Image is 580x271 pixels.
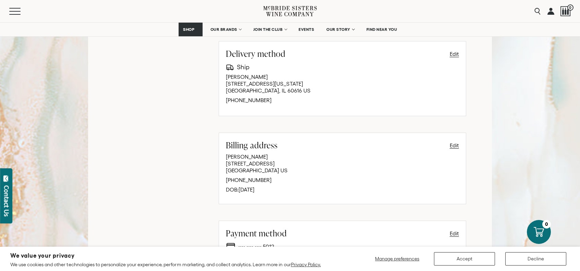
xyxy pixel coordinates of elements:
a: JOIN THE CLUB [249,23,291,36]
button: Mobile Menu Trigger [9,8,34,15]
span: OUR BRANDS [210,27,237,32]
a: OUR BRANDS [206,23,245,36]
button: Manage preferences [371,252,424,266]
span: OUR STORY [326,27,350,32]
div: 0 [542,220,551,229]
a: Privacy Policy. [291,262,321,267]
a: OUR STORY [322,23,359,36]
a: SHOP [179,23,203,36]
p: We use cookies and other technologies to personalize your experience, perform marketing, and coll... [10,261,321,268]
span: FIND NEAR YOU [366,27,397,32]
a: FIND NEAR YOU [362,23,402,36]
button: Decline [505,252,566,266]
h2: We value your privacy [10,253,321,259]
span: 0 [567,4,573,11]
span: Manage preferences [375,256,419,261]
a: EVENTS [294,23,318,36]
span: EVENTS [299,27,314,32]
span: SHOP [183,27,195,32]
button: Accept [434,252,495,266]
div: Contact Us [3,185,10,217]
span: JOIN THE CLUB [253,27,283,32]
